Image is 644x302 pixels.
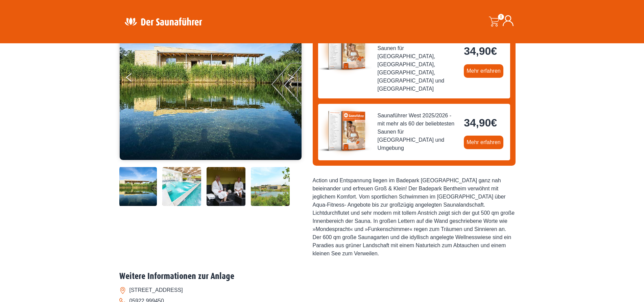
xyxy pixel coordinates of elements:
[464,117,497,129] bdi: 34,90
[318,104,372,158] img: der-saunafuehrer-2025-west.jpg
[378,112,459,152] span: Saunaführer West 2025/2026 - mit mehr als 60 der beliebtesten Saunen für [GEOGRAPHIC_DATA] und Um...
[464,64,503,78] a: Mehr erfahren
[119,285,525,296] li: [STREET_ADDRESS]
[119,271,525,282] h2: Weitere Informationen zur Anlage
[464,136,503,149] a: Mehr erfahren
[464,45,497,57] bdi: 34,90
[491,117,497,129] span: €
[498,14,504,20] span: 0
[378,28,459,93] span: Saunaführer Nord 2025/2026 - mit mehr als 60 der beliebtesten Saunen für [GEOGRAPHIC_DATA], [GEOG...
[287,70,304,87] button: Next
[126,70,143,87] button: Previous
[318,23,372,77] img: der-saunafuehrer-2025-nord.jpg
[313,177,516,258] div: Action und Entspannung liegen im Badepark [GEOGRAPHIC_DATA] ganz nah beieinander und erfreuen Gro...
[491,45,497,57] span: €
